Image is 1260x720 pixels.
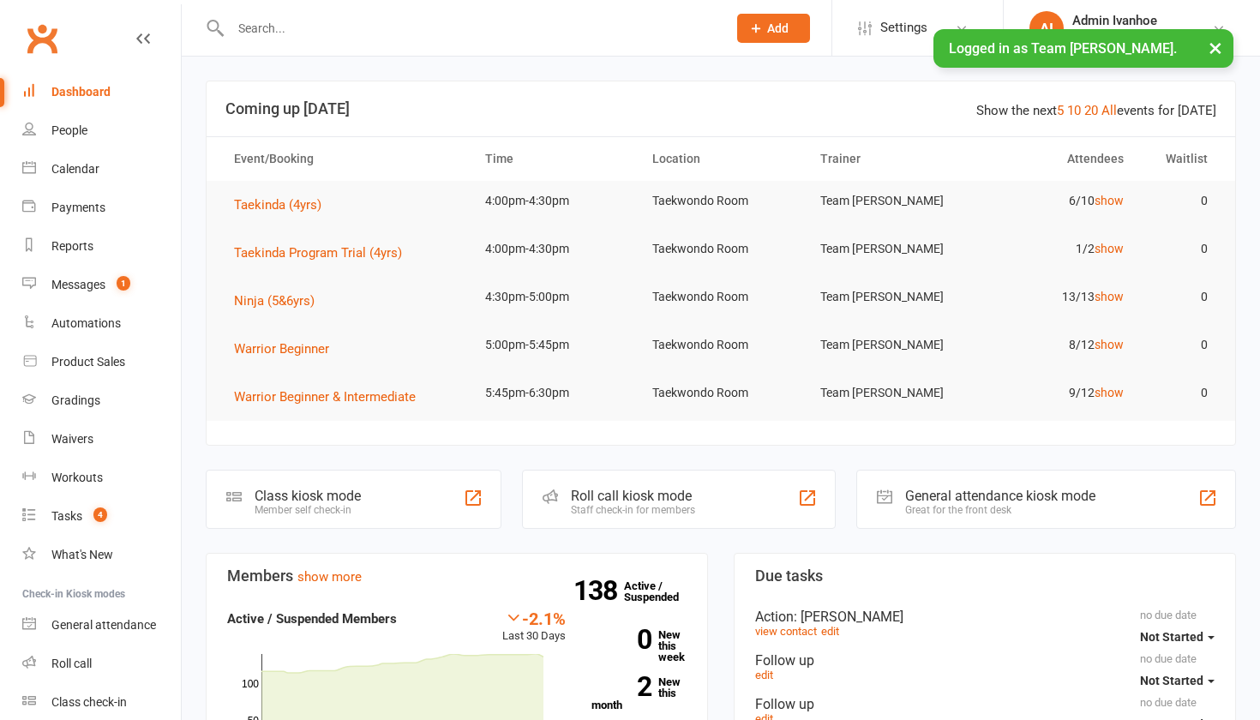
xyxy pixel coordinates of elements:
a: view contact [755,625,817,638]
span: 4 [93,507,107,522]
td: 5:00pm-5:45pm [470,325,637,365]
div: Calendar [51,162,99,176]
button: Taekinda (4yrs) [234,195,333,215]
span: Taekinda (4yrs) [234,197,321,213]
div: Action [755,609,1215,625]
div: General attendance kiosk mode [905,488,1095,504]
td: 0 [1139,277,1223,317]
td: 4:00pm-4:30pm [470,229,637,269]
td: 13/13 [972,277,1139,317]
span: Taekinda Program Trial (4yrs) [234,245,402,261]
h3: Members [227,567,687,585]
a: Waivers [22,420,181,459]
td: 0 [1139,373,1223,413]
td: 0 [1139,325,1223,365]
a: Calendar [22,150,181,189]
div: General attendance [51,618,156,632]
div: Gradings [51,393,100,407]
div: Workouts [51,471,103,484]
a: 20 [1084,103,1098,118]
h3: Due tasks [755,567,1215,585]
a: show [1095,386,1124,399]
div: Roll call kiosk mode [571,488,695,504]
a: show [1095,242,1124,255]
td: 1/2 [972,229,1139,269]
a: Gradings [22,381,181,420]
td: Team [PERSON_NAME] [805,181,972,221]
td: 9/12 [972,373,1139,413]
button: Warrior Beginner & Intermediate [234,387,428,407]
span: Add [767,21,789,35]
a: show [1095,290,1124,303]
span: Logged in as Team [PERSON_NAME]. [949,40,1177,57]
a: 10 [1067,103,1081,118]
div: Roll call [51,657,92,670]
td: 6/10 [972,181,1139,221]
th: Event/Booking [219,137,470,181]
td: Team [PERSON_NAME] [805,373,972,413]
div: What's New [51,548,113,561]
div: Class check-in [51,695,127,709]
button: Warrior Beginner [234,339,341,359]
div: Team [PERSON_NAME] [1072,28,1196,44]
td: Taekwondo Room [637,325,804,365]
div: Show the next events for [DATE] [976,100,1216,121]
a: Automations [22,304,181,343]
a: Reports [22,227,181,266]
h3: Coming up [DATE] [225,100,1216,117]
a: 2New this month [591,676,687,711]
div: Class kiosk mode [255,488,361,504]
a: Dashboard [22,73,181,111]
div: Follow up [755,696,1215,712]
button: Taekinda Program Trial (4yrs) [234,243,414,263]
a: Workouts [22,459,181,497]
a: edit [821,625,839,638]
td: Taekwondo Room [637,373,804,413]
span: Settings [880,9,927,47]
td: Team [PERSON_NAME] [805,277,972,317]
th: Waitlist [1139,137,1223,181]
a: 5 [1057,103,1064,118]
div: Staff check-in for members [571,504,695,516]
div: AI [1029,11,1064,45]
div: Great for the front desk [905,504,1095,516]
span: 1 [117,276,130,291]
a: show [1095,194,1124,207]
td: 0 [1139,229,1223,269]
td: Taekwondo Room [637,277,804,317]
div: Waivers [51,432,93,446]
td: 4:00pm-4:30pm [470,181,637,221]
strong: 138 [573,578,624,603]
a: Clubworx [21,17,63,60]
td: Team [PERSON_NAME] [805,229,972,269]
div: People [51,123,87,137]
div: Reports [51,239,93,253]
a: All [1101,103,1117,118]
strong: 2 [591,674,651,699]
td: Taekwondo Room [637,229,804,269]
div: Last 30 Days [502,609,566,645]
input: Search... [225,16,715,40]
th: Location [637,137,804,181]
th: Attendees [972,137,1139,181]
a: Roll call [22,645,181,683]
td: 0 [1139,181,1223,221]
span: Not Started [1140,674,1203,687]
span: : [PERSON_NAME] [794,609,903,625]
a: 0New this week [591,629,687,663]
th: Trainer [805,137,972,181]
a: Tasks 4 [22,497,181,536]
a: Messages 1 [22,266,181,304]
a: show [1095,338,1124,351]
a: General attendance kiosk mode [22,606,181,645]
div: Automations [51,316,121,330]
div: Admin Ivanhoe [1072,13,1196,28]
a: What's New [22,536,181,574]
div: Dashboard [51,85,111,99]
td: Team [PERSON_NAME] [805,325,972,365]
span: Warrior Beginner [234,341,329,357]
a: 138Active / Suspended [624,567,699,615]
td: Taekwondo Room [637,181,804,221]
button: Add [737,14,810,43]
div: Messages [51,278,105,291]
